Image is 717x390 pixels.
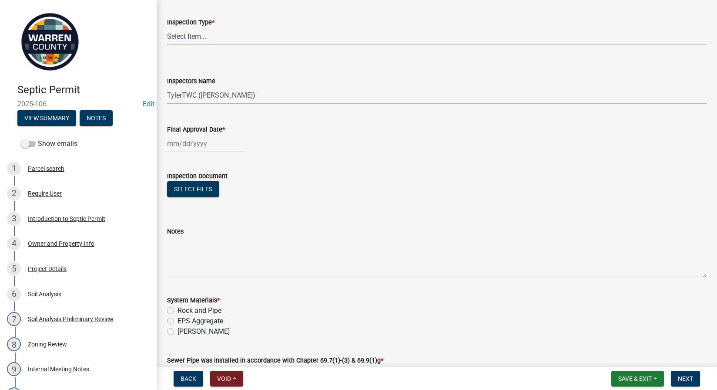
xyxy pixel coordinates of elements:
[7,362,21,376] div: 9
[17,110,76,126] button: View Summary
[167,78,215,85] label: Inspectors Name
[167,135,247,153] input: mm/dd/yyyy
[167,127,225,133] label: Final Approval Date
[143,100,154,108] wm-modal-confirm: Edit Application Number
[143,100,154,108] a: Edit
[28,216,105,222] div: Introduction to Septic Permit
[167,173,228,180] label: Inspection Document
[80,115,113,122] wm-modal-confirm: Notes
[210,371,243,387] button: Void
[167,181,219,197] button: Select files
[178,316,223,326] label: EPS Aggregate
[28,341,67,347] div: Zoning Review
[181,375,196,382] span: Back
[28,241,94,247] div: Owner and Property Info
[618,375,652,382] span: Save & Exit
[28,166,64,172] div: Parcel search
[174,371,203,387] button: Back
[28,316,114,322] div: Soil Analysis Preliminary Review
[611,371,664,387] button: Save & Exit
[80,110,113,126] button: Notes
[7,312,21,326] div: 7
[21,139,77,149] label: Show emails
[17,84,150,96] h4: Septic Permit
[7,287,21,301] div: 6
[178,326,230,337] label: [PERSON_NAME]
[28,366,89,372] div: Internal Meeting Notes
[7,337,21,351] div: 8
[7,237,21,251] div: 4
[671,371,700,387] button: Next
[167,20,214,26] label: Inspection Type
[178,305,221,316] label: Rock and Pipe
[7,212,21,226] div: 3
[7,187,21,200] div: 2
[17,9,83,75] img: Warren County, Iowa
[28,190,62,197] div: Require User
[7,262,21,276] div: 5
[28,266,67,272] div: Project Details
[7,162,21,176] div: 1
[167,229,184,235] label: Notes
[167,298,220,304] label: System Materials
[678,375,693,382] span: Next
[217,375,231,382] span: Void
[28,291,61,297] div: Soil Analysis
[17,100,139,108] span: 2025-106
[17,115,76,122] wm-modal-confirm: Summary
[167,358,383,364] label: Sewer Pipe was installed in accordance with Chapter 69.7(1)-(3) & 69.9(1)g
